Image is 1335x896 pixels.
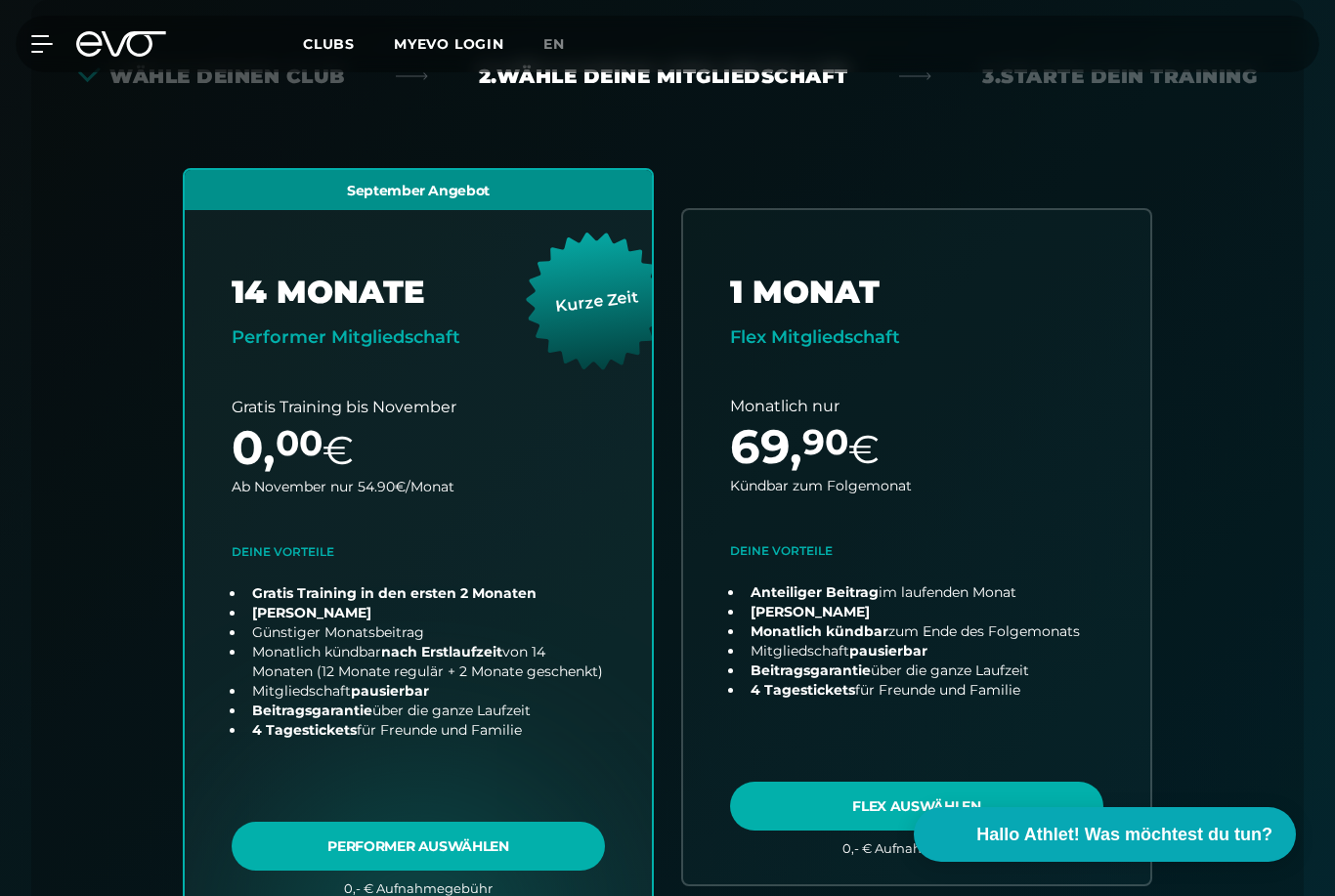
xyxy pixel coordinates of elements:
[543,35,565,53] span: en
[543,33,588,56] a: en
[303,35,355,53] span: Clubs
[394,35,504,53] a: MYEVO LOGIN
[683,210,1150,885] a: choose plan
[914,807,1296,862] button: Hallo Athlet! Was möchtest du tun?
[976,822,1272,848] span: Hallo Athlet! Was möchtest du tun?
[303,34,394,53] a: Clubs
